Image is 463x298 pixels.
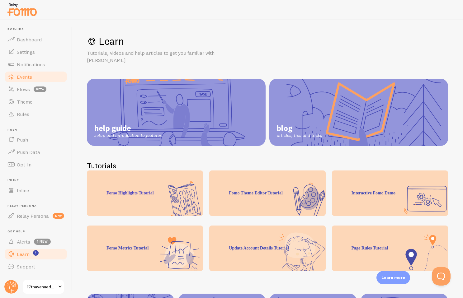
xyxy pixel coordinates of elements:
[4,158,68,171] a: Opt-In
[332,170,448,216] div: Interactive Fomo Demo
[17,99,32,105] span: Theme
[4,184,68,197] a: Inline
[376,271,410,284] div: Learn more
[4,260,68,273] a: Support
[4,46,68,58] a: Settings
[34,86,46,92] span: beta
[33,250,39,256] svg: <p>Watch New Feature Tutorials!</p>
[94,123,162,133] span: help guide
[4,83,68,95] a: Flows beta
[34,239,51,245] span: 1 new
[4,95,68,108] a: Theme
[4,33,68,46] a: Dashboard
[432,267,451,286] iframe: Help Scout Beacon - Open
[17,74,32,80] span: Events
[7,2,38,17] img: fomo-relay-logo-orange.svg
[87,226,203,271] div: Fomo Metrics Tutorial
[4,71,68,83] a: Events
[22,279,64,294] a: 17thavenuedesigns
[277,123,322,133] span: blog
[4,235,68,248] a: Alerts 1 new
[209,170,325,216] div: Fomo Theme Editor Tutorial
[17,49,35,55] span: Settings
[17,213,49,219] span: Relay Persona
[53,213,64,219] span: new
[277,133,322,138] span: articles, tips and tricks
[17,263,35,270] span: Support
[4,133,68,146] a: Push
[7,27,68,31] span: Pop-ups
[87,35,448,48] h1: Learn
[17,187,29,193] span: Inline
[87,170,203,216] div: Fomo Highlights Tutorial
[17,86,30,92] span: Flows
[17,61,45,68] span: Notifications
[4,210,68,222] a: Relay Persona new
[7,204,68,208] span: Relay Persona
[87,49,236,64] p: Tutorials, videos and help articles to get you familiar with [PERSON_NAME]
[4,248,68,260] a: Learn
[4,146,68,158] a: Push Data
[17,36,42,43] span: Dashboard
[4,108,68,120] a: Rules
[17,149,40,155] span: Push Data
[17,251,30,257] span: Learn
[269,79,448,146] a: blog articles, tips and tricks
[17,137,28,143] span: Push
[17,239,30,245] span: Alerts
[4,58,68,71] a: Notifications
[17,161,31,168] span: Opt-In
[17,111,29,117] span: Rules
[7,178,68,182] span: Inline
[7,230,68,234] span: Get Help
[209,226,325,271] div: Update Account Details Tutorial
[87,79,266,146] a: help guide setup and introduction to features
[87,161,448,170] h2: Tutorials
[7,128,68,132] span: Push
[94,133,162,138] span: setup and introduction to features
[27,283,56,291] span: 17thavenuedesigns
[332,226,448,271] div: Page Rules Tutorial
[381,275,405,281] p: Learn more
